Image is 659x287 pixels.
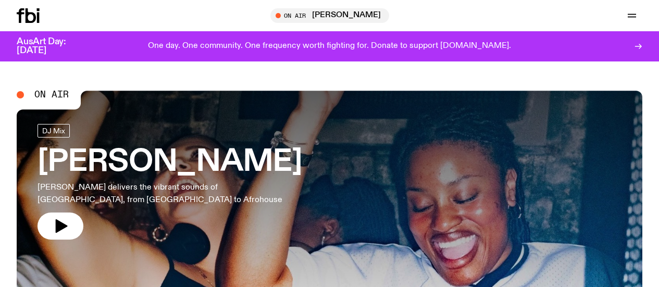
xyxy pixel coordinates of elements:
span: On Air [34,90,69,99]
a: [PERSON_NAME][PERSON_NAME] delivers the vibrant sounds of [GEOGRAPHIC_DATA], from [GEOGRAPHIC_DAT... [38,124,304,240]
p: One day. One community. One frequency worth fighting for. Donate to support [DOMAIN_NAME]. [148,42,511,51]
button: On Air[PERSON_NAME] [270,8,389,23]
p: [PERSON_NAME] delivers the vibrant sounds of [GEOGRAPHIC_DATA], from [GEOGRAPHIC_DATA] to Afrohouse [38,181,304,206]
h3: AusArt Day: [DATE] [17,38,83,55]
span: DJ Mix [42,127,65,135]
h3: [PERSON_NAME] [38,148,304,177]
a: DJ Mix [38,124,70,138]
